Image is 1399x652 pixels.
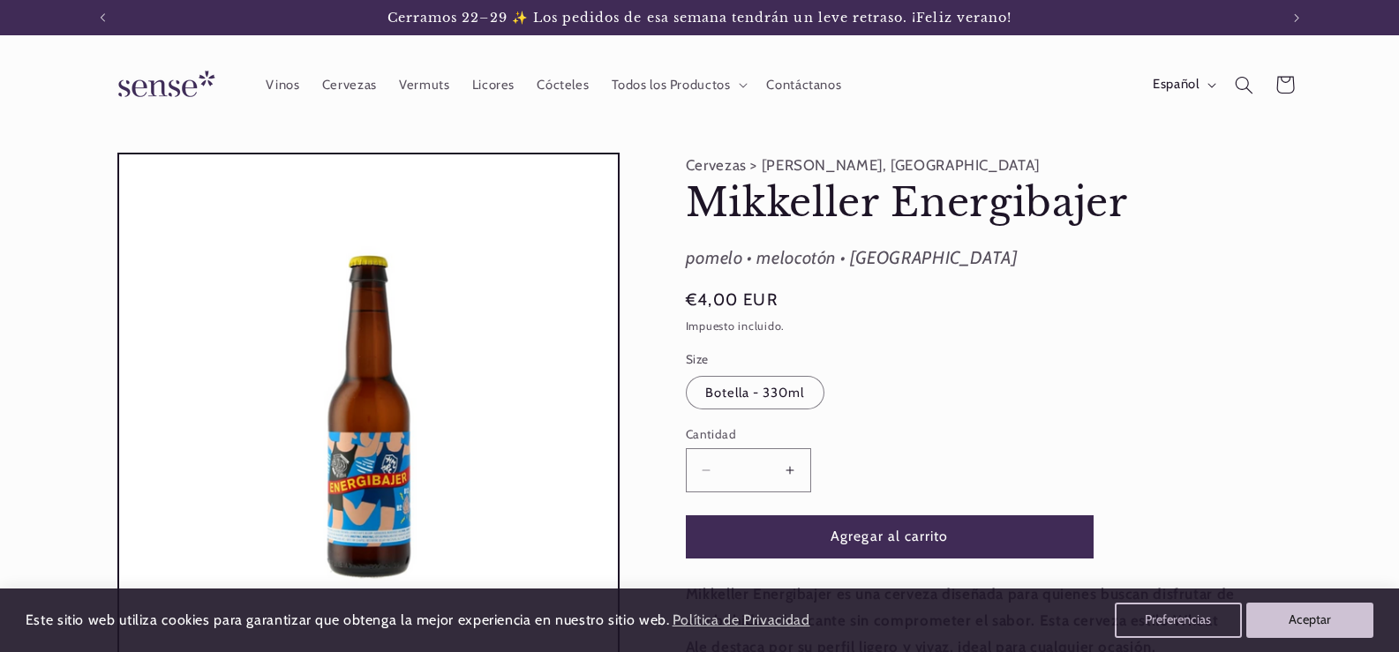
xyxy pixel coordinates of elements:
a: Vinos [255,65,311,104]
span: Vermuts [399,77,449,94]
span: Cócteles [537,77,589,94]
span: Licores [472,77,515,94]
div: pomelo • melocotón • [GEOGRAPHIC_DATA] [686,243,1242,274]
summary: Todos los Productos [600,65,756,104]
a: Cócteles [526,65,600,104]
img: Sense [97,60,229,110]
h1: Mikkeller Energibajer [686,178,1242,229]
a: Vermuts [387,65,461,104]
div: Impuesto incluido. [686,318,1242,336]
summary: Búsqueda [1224,64,1265,105]
span: Cervezas [322,77,377,94]
a: Cervezas [311,65,387,104]
a: Sense [90,53,237,117]
span: €4,00 EUR [686,288,778,312]
span: Todos los Productos [612,77,731,94]
span: Contáctanos [766,77,841,94]
span: Español [1153,75,1199,94]
label: Cantidad [686,425,1094,443]
span: Vinos [266,77,299,94]
span: Cerramos 22–29 ✨ Los pedidos de esa semana tendrán un leve retraso. ¡Feliz verano! [387,10,1012,26]
button: Agregar al carrito [686,515,1094,558]
a: Política de Privacidad (opens in a new tab) [669,605,812,636]
label: Botella - 330ml [686,376,824,409]
a: Licores [461,65,526,104]
legend: Size [686,350,711,368]
button: Aceptar [1246,603,1373,638]
a: Contáctanos [756,65,853,104]
button: Preferencias [1115,603,1242,638]
span: Este sitio web utiliza cookies para garantizar que obtenga la mejor experiencia en nuestro sitio ... [26,611,670,628]
button: Español [1141,67,1223,102]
